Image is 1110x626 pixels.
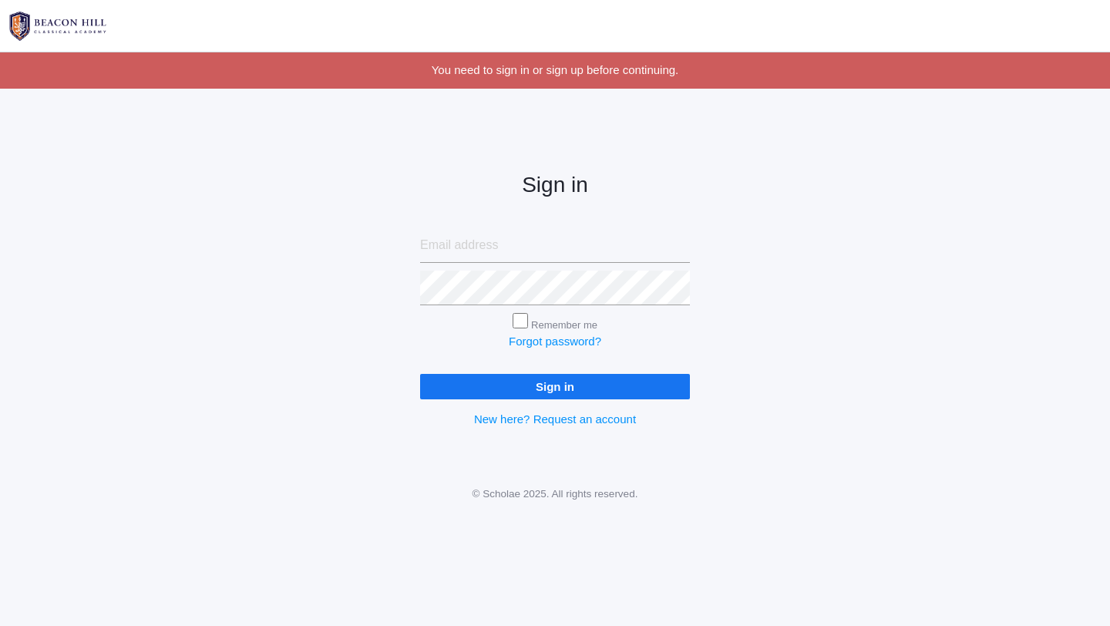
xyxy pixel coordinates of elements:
[509,335,601,348] a: Forgot password?
[420,374,690,399] input: Sign in
[474,412,636,426] a: New here? Request an account
[420,228,690,263] input: Email address
[420,173,690,197] h2: Sign in
[531,319,597,331] label: Remember me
